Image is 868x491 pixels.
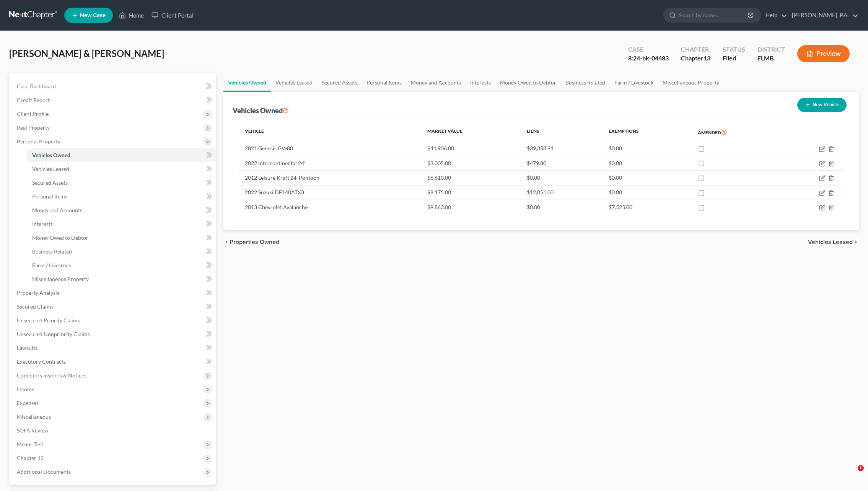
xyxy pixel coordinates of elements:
a: Property Analysis [11,286,216,300]
span: SOFA Review [17,427,49,434]
div: Filed [723,54,745,63]
th: Vehicle [239,124,421,141]
a: Lawsuits [11,341,216,355]
span: Unsecured Nonpriority Claims [17,331,90,337]
a: Unsecured Nonpriority Claims [11,327,216,341]
span: Income [17,386,34,392]
th: Liens [521,124,603,141]
span: Personal Property [17,138,60,145]
a: Client Portal [148,8,197,22]
td: $0.00 [603,141,692,156]
a: Farm / Livestock [26,259,216,272]
span: Codebtors Insiders & Notices [17,372,86,379]
span: Secured Assets [32,179,68,186]
a: Money and Accounts [26,203,216,217]
div: Case [628,45,669,54]
button: New Vehicle [797,98,847,112]
span: Real Property [17,124,50,131]
button: chevron_left Properties Owned [223,239,279,245]
span: Farm / Livestock [32,262,71,268]
input: Search by name... [679,8,749,22]
td: 2022 Intercontinental 24' [239,156,421,170]
td: 2022 Suzuki DF140ATX3 [239,185,421,200]
span: Case Dashboard [17,83,56,89]
span: 13 [704,54,710,62]
div: Status [723,45,745,54]
span: [PERSON_NAME] & [PERSON_NAME] [9,48,164,59]
a: Secured Assets [26,176,216,190]
span: Interests [32,221,53,227]
span: Chapter 13 [17,455,44,461]
td: $8,175.00 [421,185,521,200]
td: 2012 Leisure Kraft 24' Pontoon [239,171,421,185]
td: $9,863.00 [421,200,521,215]
td: $39,358.91 [521,141,603,156]
span: Money and Accounts [32,207,82,213]
td: $0.00 [521,200,603,215]
a: Money and Accounts [406,73,466,92]
a: Personal Items [26,190,216,203]
span: Vehicles Leased [32,166,69,172]
a: Business Related [561,73,610,92]
a: SOFA Review [11,424,216,437]
td: $0.00 [603,185,692,200]
a: Personal Items [362,73,406,92]
a: Vehicles Leased [271,73,317,92]
i: chevron_left [223,239,230,245]
a: Interests [466,73,495,92]
a: Miscellaneous Property [658,73,724,92]
a: Case Dashboard [11,80,216,93]
div: Chapter [681,45,710,54]
span: Miscellaneous [17,413,51,420]
span: Additional Documents [17,468,71,475]
div: 8:24-bk-04483 [628,54,669,63]
span: Money Owed to Debtor [32,234,88,241]
td: $0.00 [603,156,692,170]
a: Vehicles Owned [26,148,216,162]
span: Client Profile [17,111,49,117]
a: Miscellaneous Property [26,272,216,286]
td: $12,051.00 [521,185,603,200]
a: Business Related [26,245,216,259]
a: Secured Claims [11,300,216,314]
i: chevron_right [853,239,859,245]
a: Secured Assets [317,73,362,92]
iframe: Intercom live chat [842,465,860,483]
th: Amended [692,124,779,141]
span: Secured Claims [17,303,54,310]
div: District [757,45,785,54]
a: Home [115,8,148,22]
button: Vehicles Leased chevron_right [808,239,859,245]
td: 2013 Chevrolet Avalanche [239,200,421,215]
span: Unsecured Priority Claims [17,317,80,324]
th: Exemptions [603,124,692,141]
td: $6,610.00 [421,171,521,185]
td: $0.00 [521,171,603,185]
a: Help [762,8,787,22]
span: Personal Items [32,193,67,200]
span: 1 [858,465,864,471]
div: FLMB [757,54,785,63]
a: Money Owed to Debtor [26,231,216,245]
span: Executory Contracts [17,358,66,365]
a: Credit Report [11,93,216,107]
span: Vehicles Owned [32,152,70,158]
td: $41,906.00 [421,141,521,156]
span: Miscellaneous Property [32,276,89,282]
a: Unsecured Priority Claims [11,314,216,327]
td: $3,005.00 [421,156,521,170]
span: Lawsuits [17,345,37,351]
a: Vehicles Owned [223,73,271,92]
div: Chapter [681,54,710,63]
span: Vehicles Leased [808,239,853,245]
span: Means Test [17,441,43,447]
a: Money Owed to Debtor [495,73,561,92]
button: Preview [797,45,850,62]
a: Interests [26,217,216,231]
td: $0.00 [603,171,692,185]
td: 2021 Genesis GV-80 [239,141,421,156]
a: Executory Contracts [11,355,216,369]
a: [PERSON_NAME], P.A. [788,8,858,22]
a: Vehicles Leased [26,162,216,176]
span: New Case [80,13,106,18]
